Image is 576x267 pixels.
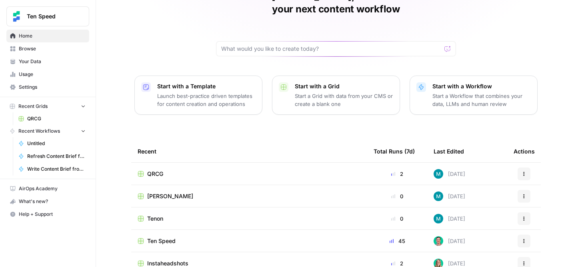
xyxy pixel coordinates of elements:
[27,165,86,173] span: Write Content Brief from Keyword [DEV]
[434,236,465,246] div: [DATE]
[19,211,86,218] span: Help + Support
[138,215,361,223] a: Tenon
[295,82,393,90] p: Start with a Grid
[19,45,86,52] span: Browse
[6,208,89,221] button: Help + Support
[434,214,443,223] img: 9k9gt13slxq95qn7lcfsj5lxmi7v
[432,92,531,108] p: Start a Workflow that combines your data, LLMs and human review
[15,137,89,150] a: Untitled
[434,191,443,201] img: 9k9gt13slxq95qn7lcfsj5lxmi7v
[6,42,89,55] a: Browse
[434,169,443,179] img: 9k9gt13slxq95qn7lcfsj5lxmi7v
[374,215,421,223] div: 0
[15,163,89,175] a: Write Content Brief from Keyword [DEV]
[15,112,89,125] a: QRCG
[147,170,163,178] span: QRCG
[434,191,465,201] div: [DATE]
[272,76,400,115] button: Start with a GridStart a Grid with data from your CMS or create a blank one
[18,128,60,135] span: Recent Workflows
[9,9,24,24] img: Ten Speed Logo
[295,92,393,108] p: Start a Grid with data from your CMS or create a blank one
[19,32,86,40] span: Home
[147,237,176,245] span: Ten Speed
[374,237,421,245] div: 45
[19,84,86,91] span: Settings
[147,215,163,223] span: Tenon
[19,58,86,65] span: Your Data
[27,12,75,20] span: Ten Speed
[434,140,464,162] div: Last Edited
[157,82,256,90] p: Start with a Template
[434,169,465,179] div: [DATE]
[138,192,361,200] a: [PERSON_NAME]
[147,192,193,200] span: [PERSON_NAME]
[410,76,538,115] button: Start with a WorkflowStart a Workflow that combines your data, LLMs and human review
[6,182,89,195] a: AirOps Academy
[374,170,421,178] div: 2
[6,125,89,137] button: Recent Workflows
[6,55,89,68] a: Your Data
[221,45,441,53] input: What would you like to create today?
[27,153,86,160] span: Refresh Content Brief from Keyword [DEV]
[138,170,361,178] a: QRCG
[6,195,89,208] button: What's new?
[6,68,89,81] a: Usage
[27,140,86,147] span: Untitled
[434,236,443,246] img: 1eahkienco7l9xb1thyc3hpt8xf6
[19,185,86,192] span: AirOps Academy
[434,214,465,223] div: [DATE]
[432,82,531,90] p: Start with a Workflow
[19,71,86,78] span: Usage
[6,30,89,42] a: Home
[15,150,89,163] a: Refresh Content Brief from Keyword [DEV]
[7,195,89,207] div: What's new?
[514,140,535,162] div: Actions
[157,92,256,108] p: Launch best-practice driven templates for content creation and operations
[138,237,361,245] a: Ten Speed
[138,140,361,162] div: Recent
[374,192,421,200] div: 0
[6,81,89,94] a: Settings
[374,140,415,162] div: Total Runs (7d)
[18,103,48,110] span: Recent Grids
[27,115,86,122] span: QRCG
[134,76,262,115] button: Start with a TemplateLaunch best-practice driven templates for content creation and operations
[6,100,89,112] button: Recent Grids
[6,6,89,26] button: Workspace: Ten Speed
